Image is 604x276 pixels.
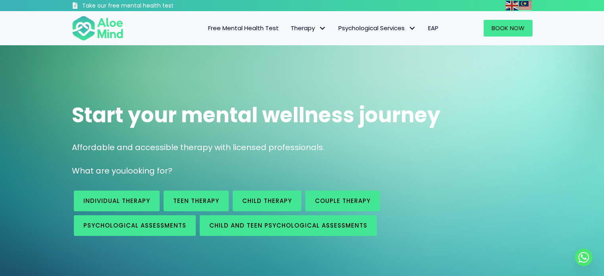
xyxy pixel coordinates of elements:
[72,165,126,176] span: What are you
[200,215,377,236] a: Child and Teen Psychological assessments
[72,142,533,153] p: Affordable and accessible therapy with licensed professionals.
[74,191,160,211] a: Individual therapy
[305,191,380,211] a: Couple therapy
[242,197,292,205] span: Child Therapy
[209,221,367,230] span: Child and Teen Psychological assessments
[74,215,196,236] a: Psychological assessments
[291,24,326,32] span: Therapy
[72,100,440,129] span: Start your mental wellness journey
[506,1,518,10] img: en
[83,197,150,205] span: Individual therapy
[519,1,533,10] a: Malay
[285,20,332,37] a: TherapyTherapy: submenu
[164,191,229,211] a: Teen Therapy
[428,24,438,32] span: EAP
[233,191,301,211] a: Child Therapy
[134,20,444,37] nav: Menu
[338,24,416,32] span: Psychological Services
[315,197,371,205] span: Couple therapy
[202,20,285,37] a: Free Mental Health Test
[126,165,172,176] span: looking for?
[332,20,422,37] a: Psychological ServicesPsychological Services: submenu
[506,1,519,10] a: English
[72,15,124,41] img: Aloe mind Logo
[492,24,525,32] span: Book Now
[575,249,592,266] a: Whatsapp
[72,2,216,11] a: Take our free mental health test
[422,20,444,37] a: EAP
[317,23,328,34] span: Therapy: submenu
[83,221,186,230] span: Psychological assessments
[519,1,532,10] img: ms
[173,197,219,205] span: Teen Therapy
[208,24,279,32] span: Free Mental Health Test
[82,2,216,10] h3: Take our free mental health test
[407,23,418,34] span: Psychological Services: submenu
[484,20,533,37] a: Book Now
